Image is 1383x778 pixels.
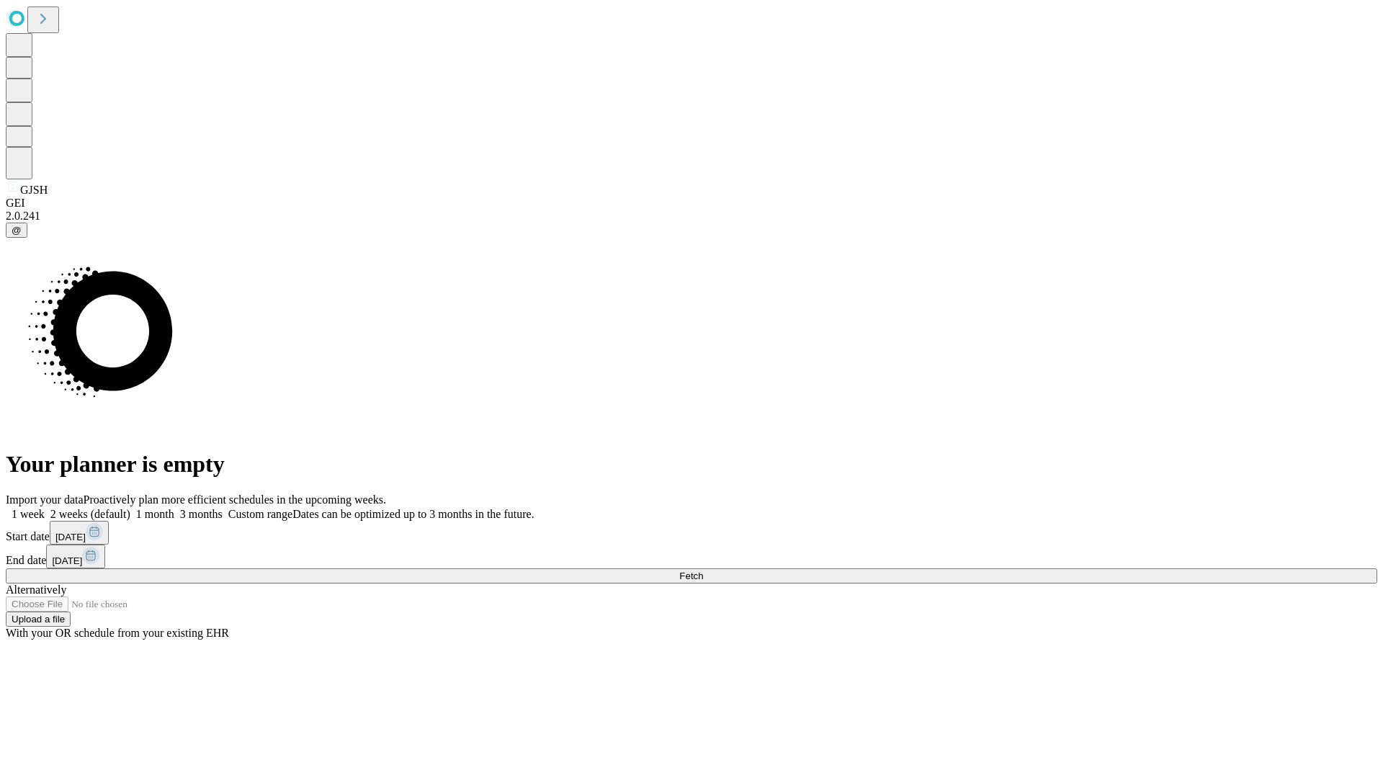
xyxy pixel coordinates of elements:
span: Fetch [679,571,703,581]
button: @ [6,223,27,238]
div: Start date [6,521,1377,545]
span: [DATE] [55,532,86,542]
span: Proactively plan more efficient schedules in the upcoming weeks. [84,493,386,506]
h1: Your planner is empty [6,451,1377,478]
span: 1 month [136,508,174,520]
span: GJSH [20,184,48,196]
span: 1 week [12,508,45,520]
div: 2.0.241 [6,210,1377,223]
button: [DATE] [50,521,109,545]
span: Custom range [228,508,292,520]
span: With your OR schedule from your existing EHR [6,627,229,639]
span: Import your data [6,493,84,506]
span: Dates can be optimized up to 3 months in the future. [292,508,534,520]
button: [DATE] [46,545,105,568]
div: End date [6,545,1377,568]
span: Alternatively [6,583,66,596]
button: Fetch [6,568,1377,583]
span: @ [12,225,22,236]
span: 2 weeks (default) [50,508,130,520]
span: 3 months [180,508,223,520]
div: GEI [6,197,1377,210]
button: Upload a file [6,612,71,627]
span: [DATE] [52,555,82,566]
